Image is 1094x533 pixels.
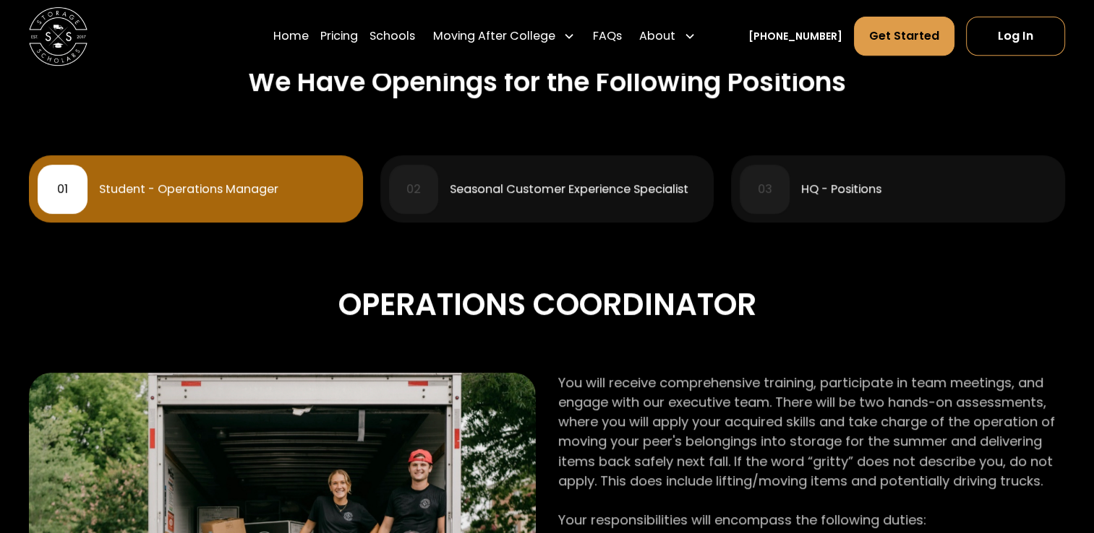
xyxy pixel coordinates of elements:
[369,16,415,56] a: Schools
[248,66,846,97] h2: We Have Openings for the Following Positions
[99,183,278,195] div: Student - Operations Manager
[57,183,68,195] div: 01
[593,16,622,56] a: FAQs
[29,281,1065,329] div: Operations Coordinator
[758,183,772,195] div: 03
[748,29,842,44] a: [PHONE_NUMBER]
[633,16,701,56] div: About
[427,16,581,56] div: Moving After College
[854,17,954,56] a: Get Started
[801,183,881,195] div: HQ - Positions
[320,16,358,56] a: Pricing
[432,27,555,45] div: Moving After College
[29,7,87,66] img: Storage Scholars main logo
[966,17,1065,56] a: Log In
[639,27,675,45] div: About
[406,183,421,195] div: 02
[450,183,688,195] div: Seasonal Customer Experience Specialist
[273,16,309,56] a: Home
